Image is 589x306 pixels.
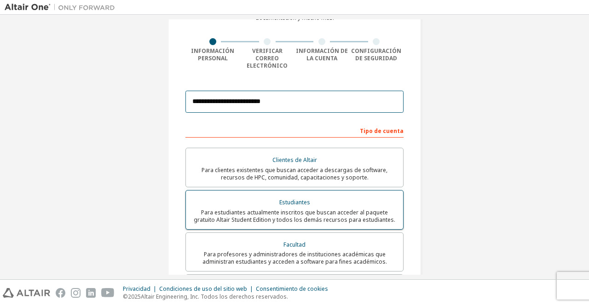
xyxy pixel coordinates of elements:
img: linkedin.svg [86,288,96,298]
font: Privacidad [123,285,150,293]
font: Altair Engineering, Inc. Todos los derechos reservados. [141,293,288,300]
font: Condiciones de uso del sitio web [159,285,247,293]
font: Tipo de cuenta [360,127,404,135]
img: Altair Uno [5,3,120,12]
font: Información de la cuenta [296,47,348,62]
font: Para estudiantes actualmente inscritos que buscan acceder al paquete gratuito Altair Student Edit... [194,208,395,224]
font: Para profesores y administradores de instituciones académicas que administran estudiantes y acced... [202,250,387,266]
font: Estudiantes [279,198,310,206]
font: Para clientes existentes que buscan acceder a descargas de software, recursos de HPC, comunidad, ... [202,166,387,181]
font: Facultad [283,241,306,248]
font: Consentimiento de cookies [256,285,328,293]
img: facebook.svg [56,288,65,298]
img: youtube.svg [101,288,115,298]
font: © [123,293,128,300]
img: instagram.svg [71,288,81,298]
font: Clientes de Altair [272,156,317,164]
font: Información personal [191,47,234,62]
img: altair_logo.svg [3,288,50,298]
font: 2025 [128,293,141,300]
font: Configuración de seguridad [351,47,401,62]
font: Verificar correo electrónico [247,47,288,69]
